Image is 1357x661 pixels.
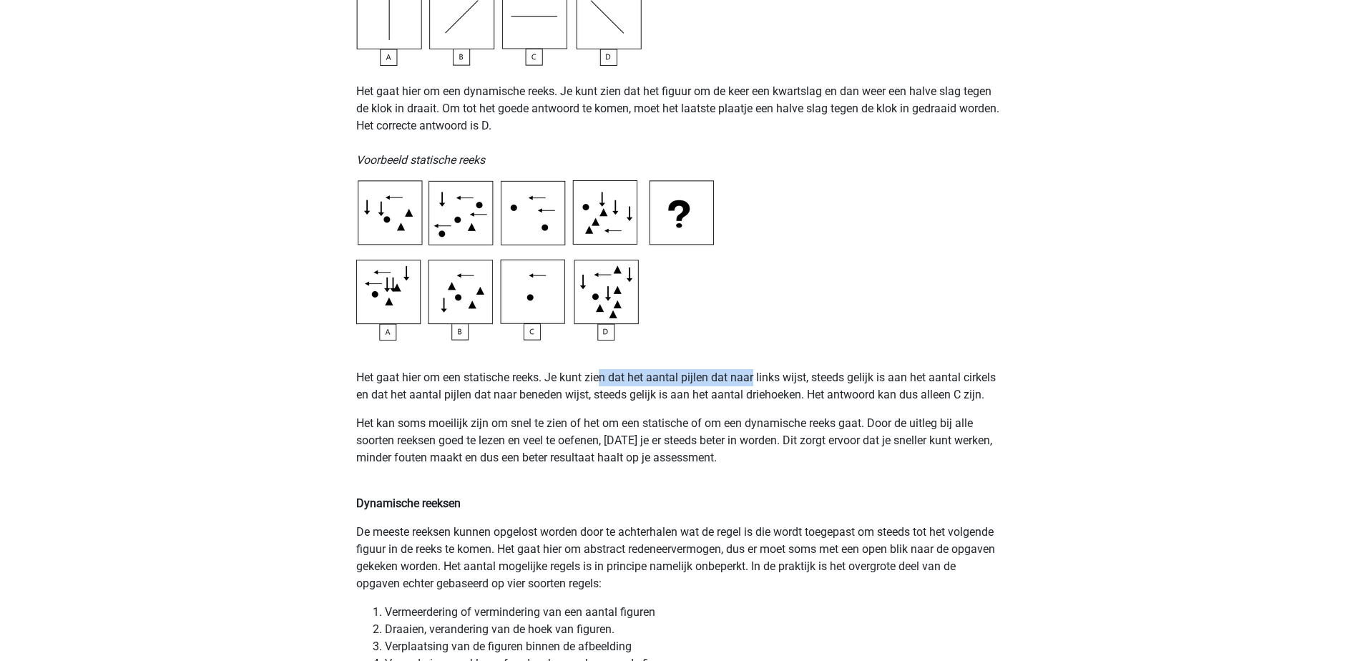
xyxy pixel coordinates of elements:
p: Het gaat hier om een dynamische reeks. Je kunt zien dat het figuur om de keer een kwartslag en da... [356,66,1001,169]
li: Verplaatsing van de figuren binnen de afbeelding [385,638,1001,655]
p: De meeste reeksen kunnen opgelost worden door te achterhalen wat de regel is die wordt toegepast ... [356,524,1001,592]
li: Vermeerdering of vermindering van een aantal figuren [385,604,1001,621]
p: Het kan soms moeilijk zijn om snel te zien of het om een statische of om een dynamische reeks gaa... [356,415,1001,484]
li: Draaien, verandering van de hoek van figuren. [385,621,1001,638]
i: Voorbeeld statische reeks [356,153,485,167]
b: Dynamische reeksen [356,496,461,510]
img: Inductive Reasoning Example2.svg [356,180,714,341]
p: Het gaat hier om een statische reeks. Je kunt zien dat het aantal pijlen dat naar links wijst, st... [356,369,1001,403]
